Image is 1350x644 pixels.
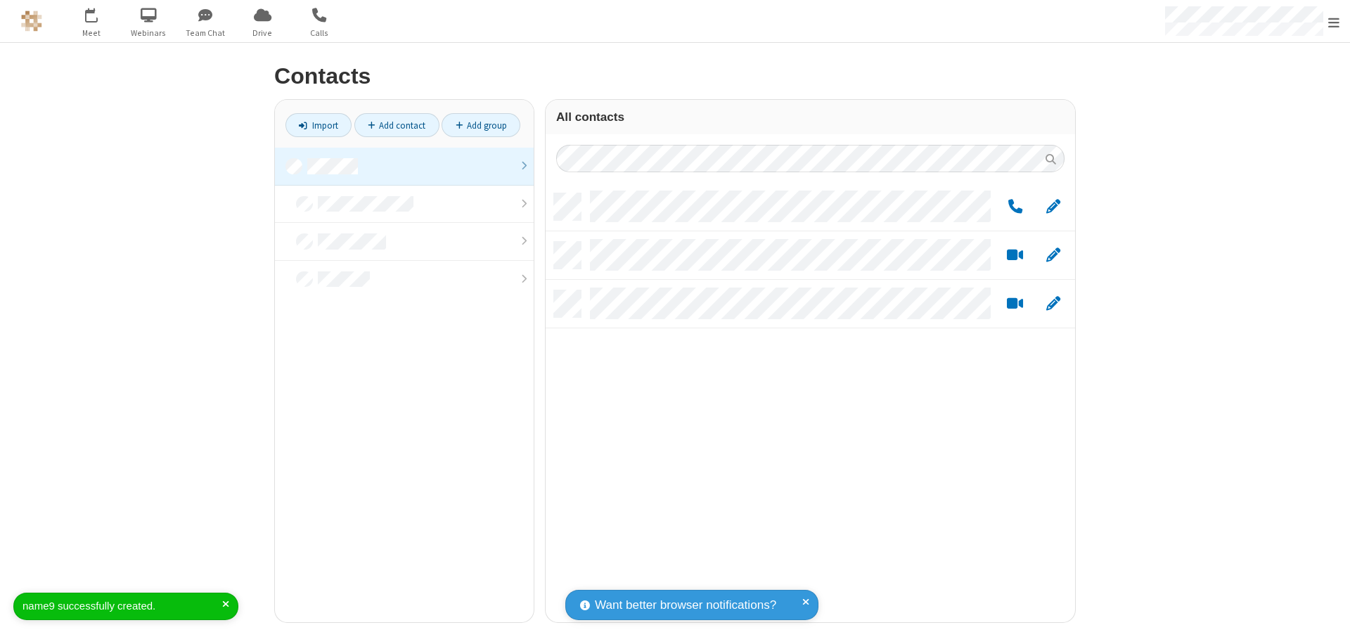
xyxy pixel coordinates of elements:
div: name9 successfully created. [22,598,222,614]
div: grid [546,183,1075,622]
span: Meet [65,27,118,39]
div: 3 [95,8,104,18]
span: Calls [293,27,346,39]
span: Want better browser notifications? [595,596,776,614]
button: Start a video meeting [1001,247,1029,264]
button: Start a video meeting [1001,295,1029,313]
a: Add group [442,113,520,137]
span: Drive [236,27,289,39]
button: Edit [1039,198,1067,216]
span: Webinars [122,27,175,39]
button: Edit [1039,295,1067,313]
button: Edit [1039,247,1067,264]
h2: Contacts [274,64,1076,89]
iframe: Chat [1315,607,1339,634]
a: Import [285,113,352,137]
h3: All contacts [556,110,1065,124]
img: QA Selenium DO NOT DELETE OR CHANGE [21,11,42,32]
a: Add contact [354,113,439,137]
span: Team Chat [179,27,232,39]
button: Call by phone [1001,198,1029,216]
